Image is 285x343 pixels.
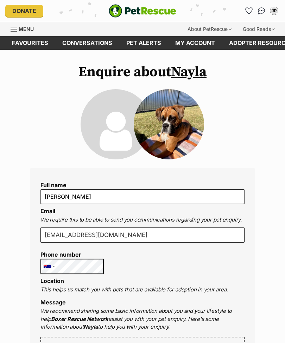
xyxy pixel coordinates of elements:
[40,207,55,215] label: Email
[55,36,119,50] a: conversations
[40,182,245,188] label: Full name
[171,63,207,81] a: Nayla
[40,277,64,284] label: Location
[5,36,55,50] a: Favourites
[243,5,254,17] a: Favourites
[271,7,278,14] div: JP
[40,299,66,306] label: Message
[238,22,280,36] div: Good Reads
[41,259,57,274] div: Australia: +61
[40,216,245,224] p: We require this to be able to send you communications regarding your pet enquiry.
[40,251,104,258] label: Phone number
[119,36,168,50] a: Pet alerts
[243,5,280,17] ul: Account quick links
[109,4,176,18] img: logo-e224e6f780fb5917bec1dbf3a21bbac754714ae5b6737aabdf751b685950b380.svg
[30,64,255,80] h1: Enquire about
[109,4,176,18] a: PetRescue
[258,7,265,14] img: chat-41dd97257d64d25036548639549fe6c8038ab92f7586957e7f3b1b290dea8141.svg
[40,286,245,294] p: This helps us match you with pets that are available for adoption in your area.
[51,316,108,322] strong: Boxer Rescue Network
[134,89,204,159] img: Nayla
[83,323,98,330] strong: Nayla
[11,22,39,35] a: Menu
[183,22,236,36] div: About PetRescue
[256,5,267,17] a: Conversations
[268,5,280,17] button: My account
[40,307,245,331] p: We recommend sharing some basic information about you and your lifestyle to help assist you with ...
[40,189,245,204] input: E.g. Jimmy Chew
[19,26,34,32] span: Menu
[168,36,222,50] a: My account
[5,5,43,17] a: Donate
